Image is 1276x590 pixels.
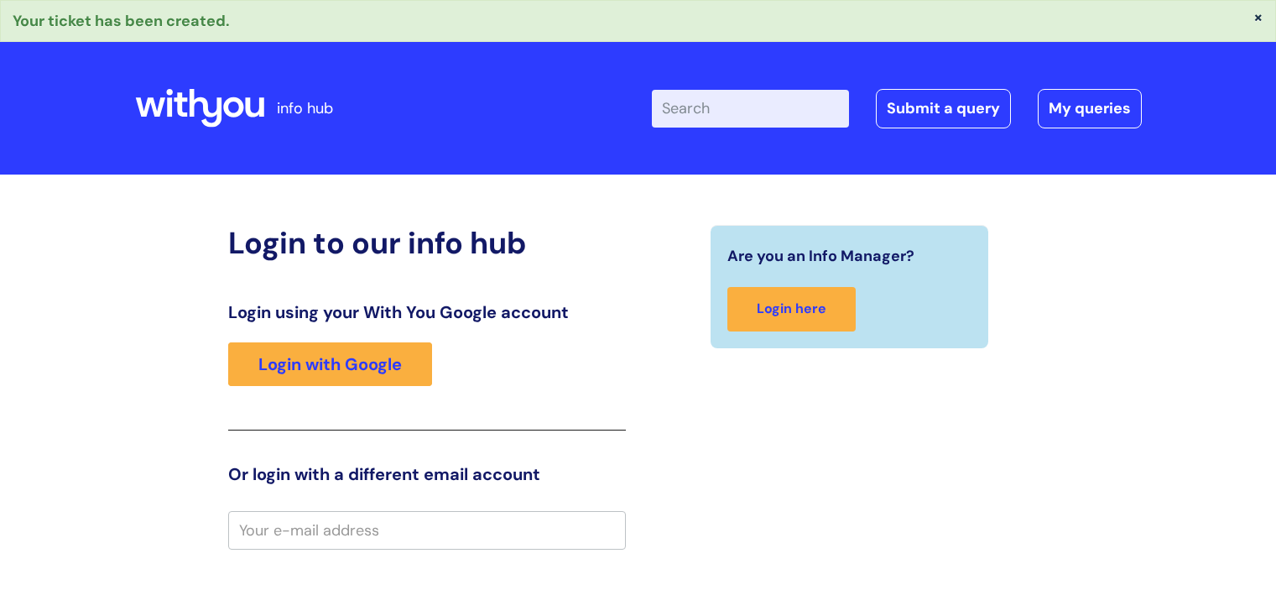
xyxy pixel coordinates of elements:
[228,225,626,261] h2: Login to our info hub
[228,511,626,550] input: Your e-mail address
[277,95,333,122] p: info hub
[228,302,626,322] h3: Login using your With You Google account
[727,243,914,269] span: Are you an Info Manager?
[1253,9,1263,24] button: ×
[1038,89,1142,128] a: My queries
[727,287,856,332] a: Login here
[876,89,1011,128] a: Submit a query
[228,342,432,386] a: Login with Google
[228,464,626,484] h3: Or login with a different email account
[652,90,849,127] input: Search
